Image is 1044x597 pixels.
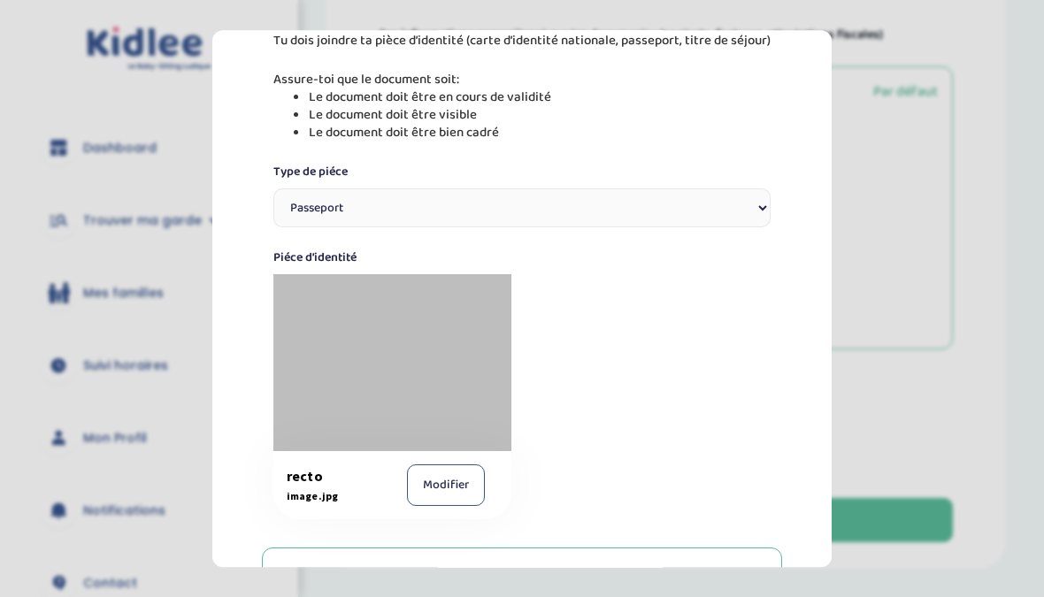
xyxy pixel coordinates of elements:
[309,88,771,106] li: Le document doit être en cours de validité
[273,163,771,181] label: Type de piéce
[407,464,485,506] button: Modifier
[287,489,376,502] span: image.jpg
[273,71,771,88] p: Assure-toi que le document soit:
[309,106,771,124] li: Le document doit être visible
[273,32,771,50] p: Tu dois joindre ta pièce d’identité (carte d’identité nationale, passeport, titre de séjour)
[277,563,403,585] h3: Informations bancaires
[309,124,771,142] li: Le document doit être bien cadré
[273,249,771,267] label: Piéce d’identité
[287,467,376,485] span: recto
